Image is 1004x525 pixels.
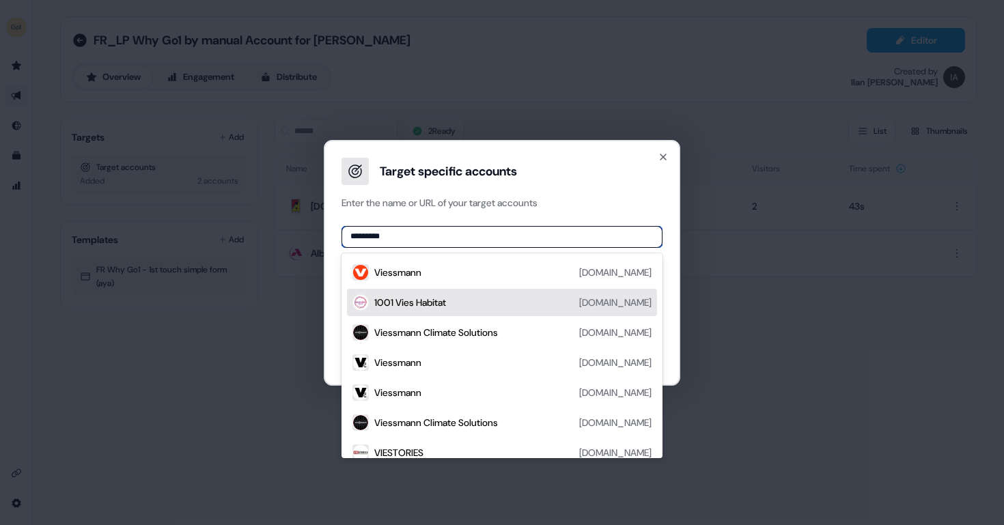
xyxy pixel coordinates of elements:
h3: Target specific accounts [380,163,517,180]
div: Viessmann [374,356,421,369]
div: Viessmann Climate Solutions [374,326,498,339]
div: [DOMAIN_NAME] [579,266,652,279]
div: [DOMAIN_NAME] [579,386,652,399]
div: VIESTORIES [374,446,423,459]
div: [DOMAIN_NAME] [579,446,652,459]
div: 1001 Vies Habitat [374,296,446,309]
div: Viessmann [374,266,421,279]
p: Enter the name or URL of your target accounts [336,196,668,210]
div: Viessmann [374,386,421,399]
div: [DOMAIN_NAME] [579,356,652,369]
div: [DOMAIN_NAME] [579,326,652,339]
div: Viessmann Climate Solutions [374,416,498,429]
div: [DOMAIN_NAME] [579,416,652,429]
div: [DOMAIN_NAME] [579,296,652,309]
